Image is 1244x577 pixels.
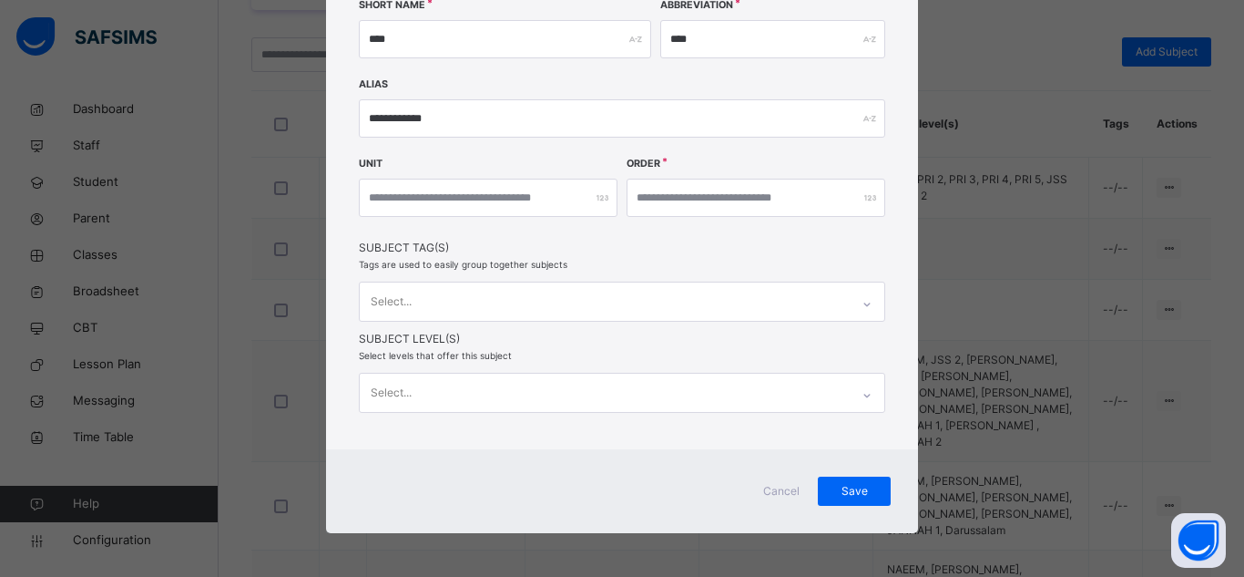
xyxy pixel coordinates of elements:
span: Select levels that offer this subject [359,350,512,361]
span: Subject Level(s) [359,331,885,347]
button: Open asap [1171,513,1226,568]
span: Cancel [760,483,803,500]
label: Alias [359,77,388,92]
span: Save [831,483,877,500]
div: Select... [371,284,412,319]
div: Select... [371,376,412,410]
span: Subject Tag(s) [359,240,885,256]
span: Tags are used to easily group together subjects [359,259,567,270]
label: Order [627,157,660,171]
label: Unit [359,157,382,171]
